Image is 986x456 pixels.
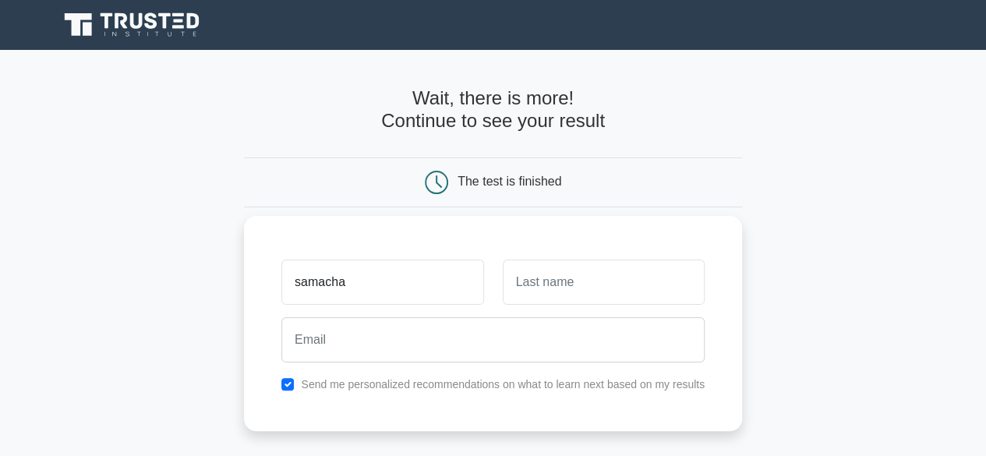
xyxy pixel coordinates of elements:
div: The test is finished [458,175,561,188]
label: Send me personalized recommendations on what to learn next based on my results [301,378,705,391]
input: Last name [503,260,705,305]
h4: Wait, there is more! Continue to see your result [244,87,742,133]
input: First name [281,260,483,305]
input: Email [281,317,705,362]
